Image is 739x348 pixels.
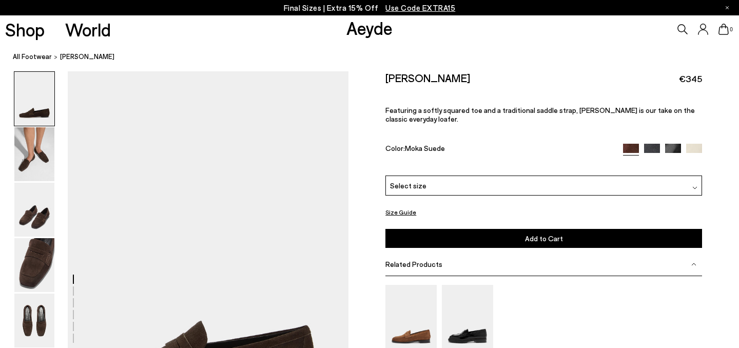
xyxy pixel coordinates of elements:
a: World [65,21,111,38]
a: Shop [5,21,45,38]
p: Final Sizes | Extra 15% Off [284,2,456,14]
p: Featuring a softly squared toe and a traditional saddle strap, [PERSON_NAME] is our take on the c... [385,106,702,123]
img: Lana Suede Loafers - Image 1 [14,72,54,126]
a: All Footwear [13,51,52,62]
span: [PERSON_NAME] [60,51,114,62]
span: 0 [729,27,734,32]
h2: [PERSON_NAME] [385,71,470,84]
img: svg%3E [692,185,697,190]
span: Moka Suede [405,144,445,152]
div: Color: [385,144,613,156]
span: Select size [390,180,426,191]
img: Lana Suede Loafers - Image 3 [14,183,54,237]
img: svg%3E [691,262,696,267]
img: Lana Suede Loafers - Image 2 [14,127,54,181]
a: Aeyde [346,17,393,38]
button: Add to Cart [385,229,702,248]
button: Size Guide [385,206,416,219]
img: Lana Suede Loafers - Image 4 [14,238,54,292]
span: €345 [679,72,702,85]
span: Add to Cart [525,234,563,243]
nav: breadcrumb [13,43,739,71]
span: Navigate to /collections/ss25-final-sizes [385,3,455,12]
img: Lana Suede Loafers - Image 5 [14,294,54,347]
a: 0 [718,24,729,35]
span: Related Products [385,260,442,268]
